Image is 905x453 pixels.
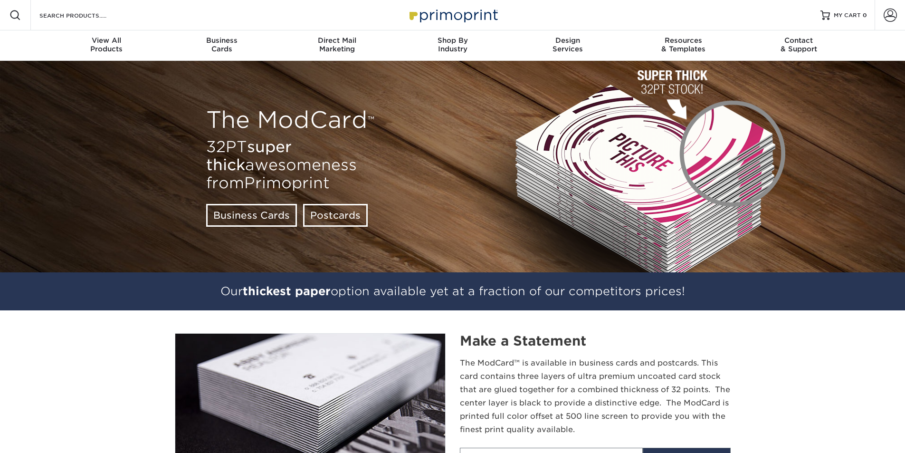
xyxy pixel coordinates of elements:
[626,36,741,45] span: Resources
[638,70,785,207] img: ModCard Zoom
[244,173,330,192] span: Primoprint
[279,30,395,61] a: Direct MailMarketing
[443,85,762,299] img: The ModCard
[49,36,164,53] div: Products
[863,12,867,19] span: 0
[206,106,414,134] h1: The ModCard
[395,30,510,61] a: Shop ByIndustry
[164,36,279,53] div: Cards
[206,138,414,193] h2: 32PT awesomeness from
[405,5,500,25] img: Primoprint
[164,30,279,61] a: BusinessCards
[49,36,164,45] span: View All
[834,11,861,19] span: MY CART
[510,30,626,61] a: DesignServices
[626,36,741,53] div: & Templates
[395,36,510,45] span: Shop By
[510,36,626,53] div: Services
[741,30,857,61] a: Contact& Support
[49,30,164,61] a: View AllProducts
[279,36,395,53] div: Marketing
[626,30,741,61] a: Resources& Templates
[741,36,857,53] div: & Support
[395,36,510,53] div: Industry
[206,137,292,174] strong: super thick
[38,10,131,21] input: SEARCH PRODUCTS.....
[460,333,731,349] h3: Make a Statement
[460,357,731,436] p: The ModCard™ is available in business cards and postcards. This card contains three layers of ult...
[510,36,626,45] span: Design
[206,204,297,227] a: Business Cards
[168,272,738,310] div: Our option available yet at a fraction of our competitors prices!
[368,115,374,125] span: ™
[243,284,331,298] span: thickest paper
[164,36,279,45] span: Business
[303,204,368,227] a: Postcards
[279,36,395,45] span: Direct Mail
[741,36,857,45] span: Contact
